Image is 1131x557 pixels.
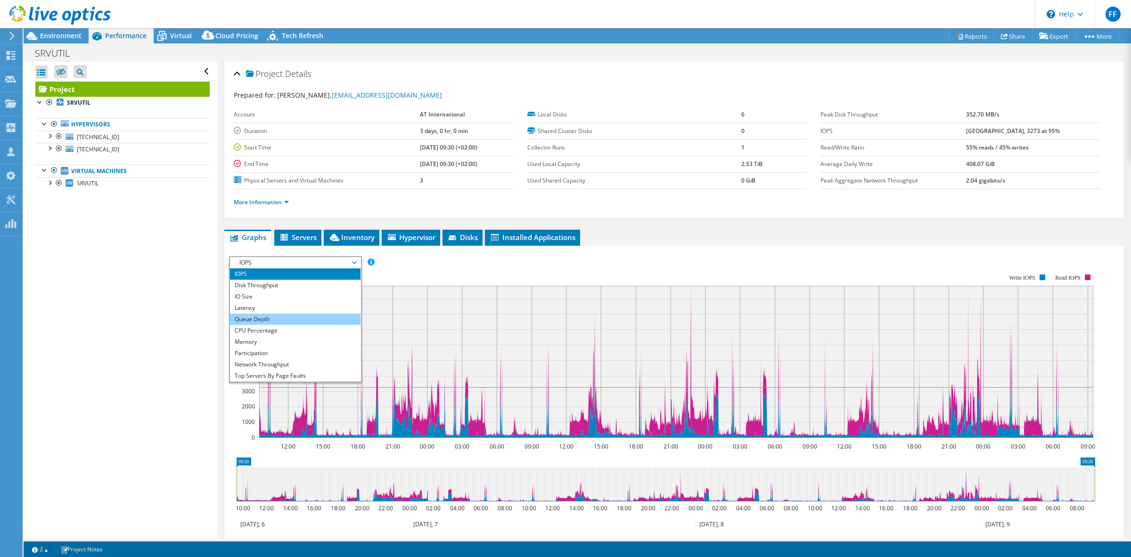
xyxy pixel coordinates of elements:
li: Queue Depth [230,314,361,325]
label: Duration [234,126,419,136]
text: 0 [252,433,255,441]
label: Peak Disk Throughput [820,110,966,119]
text: 14:00 [569,504,584,512]
li: IOPS [230,268,361,280]
b: 2.53 TiB [741,160,762,168]
a: Project [35,82,210,97]
b: AT International [420,110,465,118]
b: 0 GiB [741,176,755,184]
text: 14:00 [283,504,298,512]
label: Used Local Capacity [527,159,741,169]
text: 08:00 [1070,504,1084,512]
text: 22:00 [378,504,393,512]
text: 09:00 [525,442,539,450]
span: [TECHNICAL_ID] [77,145,119,153]
b: [DATE] 09:30 (+02:00) [420,160,477,168]
a: More [1075,29,1119,43]
span: Servers [279,233,317,242]
text: 00:00 [976,442,991,450]
text: 09:00 [803,442,817,450]
text: 20:00 [355,504,369,512]
text: 22:00 [951,504,965,512]
text: 04:00 [450,504,465,512]
li: Participation [230,348,361,359]
text: 03:00 [1011,442,1025,450]
span: SRVUTIL [77,179,98,187]
span: Environment [40,31,82,40]
text: 02:00 [998,504,1013,512]
text: 21:00 [942,442,956,450]
span: [TECHNICAL_ID] [77,133,119,141]
text: 16:00 [593,504,607,512]
span: IOPS [235,257,356,268]
li: Latency [230,302,361,314]
text: 00:00 [420,442,434,450]
text: Read IOPS [1056,274,1081,281]
text: 16:00 [307,504,321,512]
text: 21:00 [385,442,400,450]
label: Account [234,110,419,119]
span: FF [1106,7,1121,22]
text: 18:00 [907,442,921,450]
text: 12:00 [545,504,560,512]
span: Installed Applications [490,233,575,242]
text: 06:00 [760,504,774,512]
text: 12:00 [281,442,295,450]
a: Share [994,29,1033,43]
label: Peak Aggregate Network Throughput [820,176,966,185]
text: 12:00 [837,442,852,450]
b: 1 [741,143,745,151]
label: Local Disks [527,110,741,119]
a: [TECHNICAL_ID] [35,131,210,143]
a: Project Notes [54,543,109,555]
text: 02:00 [426,504,441,512]
label: Physical Servers and Virtual Machines [234,176,419,185]
b: 352.70 MB/s [966,110,1000,118]
text: 21:00 [664,442,678,450]
text: 04:00 [736,504,751,512]
span: Cloud Pricing [215,31,258,40]
label: End Time [234,159,419,169]
b: 2.04 gigabits/s [966,176,1005,184]
text: 08:00 [784,504,798,512]
text: 10:00 [236,504,250,512]
text: 10:00 [522,504,536,512]
text: 18:00 [331,504,345,512]
text: 18:00 [903,504,918,512]
label: Collector Runs [527,143,741,152]
text: 12:00 [259,504,274,512]
text: 06:00 [474,504,488,512]
b: 3 days, 0 hr, 0 min [420,127,468,135]
a: [EMAIL_ADDRESS][DOMAIN_NAME] [332,91,442,100]
li: IO Size [230,291,361,302]
span: Inventory [328,233,375,242]
label: Shared Cluster Disks [527,126,741,136]
text: Write IOPS [1009,274,1035,281]
b: 6 [741,110,745,118]
text: 09:00 [1081,442,1095,450]
span: [PERSON_NAME], [277,91,442,100]
li: CPU Percentage [230,325,361,336]
text: 04:00 [1022,504,1037,512]
text: 22:00 [664,504,679,512]
b: [DATE] 09:30 (+02:00) [420,143,477,151]
text: 10:00 [808,504,822,512]
a: SRVUTIL [35,97,210,109]
span: Graphs [229,233,266,242]
text: 15:00 [316,442,330,450]
text: 20:00 [927,504,942,512]
text: 06:00 [490,442,504,450]
text: 08:00 [498,504,512,512]
text: 06:00 [768,442,782,450]
label: Prepared for: [234,91,276,100]
text: 00:00 [698,442,713,450]
svg: \n [1047,10,1055,18]
text: 02:00 [712,504,727,512]
text: 12:00 [831,504,846,512]
text: 03:00 [455,442,469,450]
text: 00:00 [975,504,989,512]
text: 18:00 [629,442,643,450]
text: 15:00 [594,442,608,450]
text: 20:00 [641,504,656,512]
span: Disks [447,233,478,242]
